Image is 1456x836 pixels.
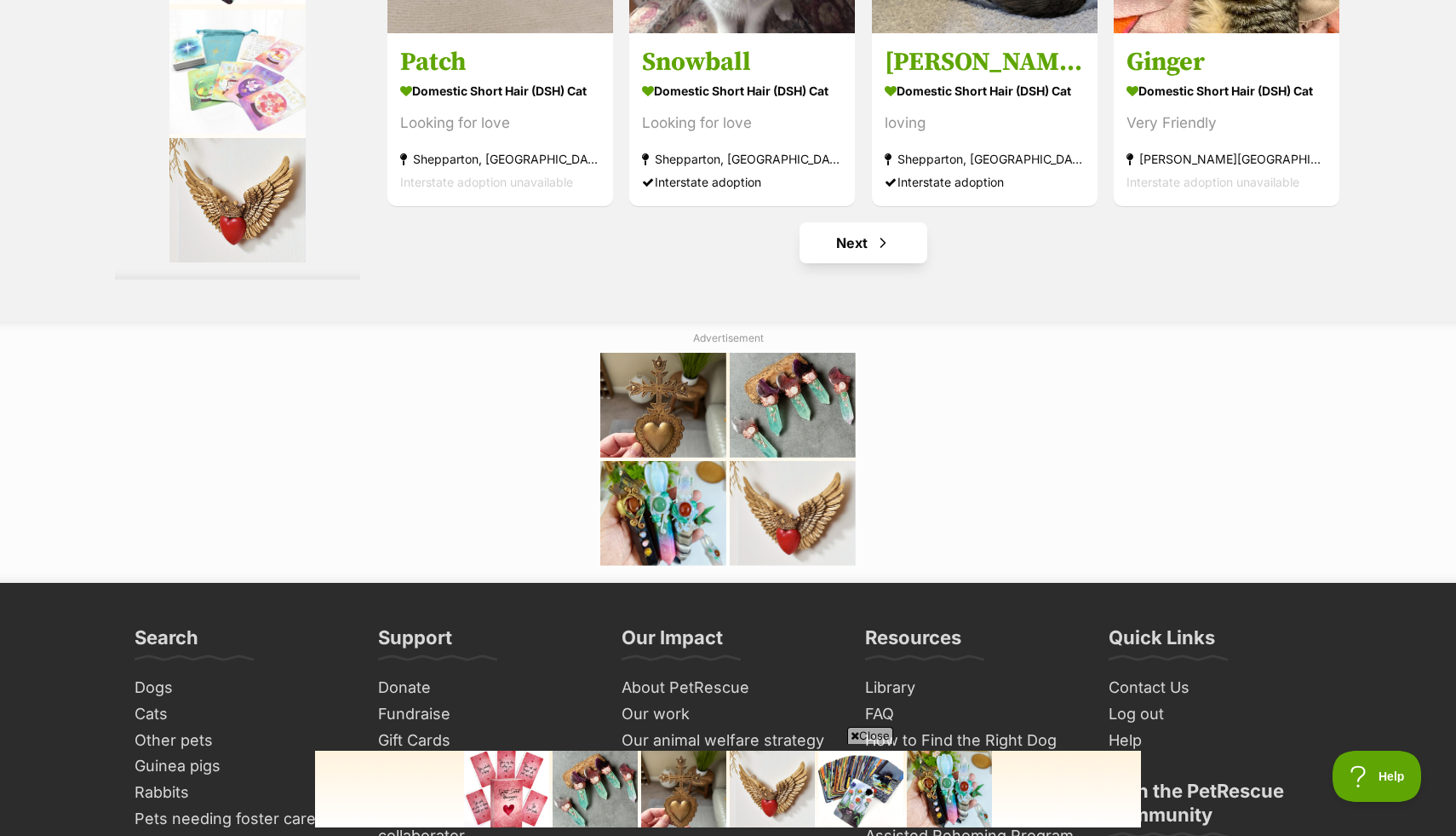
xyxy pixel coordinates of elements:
[128,753,354,780] a: Guinea pigs
[600,353,856,566] iframe: Advertisement
[1102,728,1328,754] a: Help
[128,701,354,728] a: Cats
[130,172,255,340] img: https://img.kwcdn.com/product/fancy/af091fea-315b-4c5f-baf6-0c8401e8b1b0.jpg?imageMogr2/strip/siz...
[400,174,573,188] span: Interstate adoption unavailable
[847,727,893,744] span: Close
[128,780,354,806] a: Rabbits
[615,675,841,701] a: About PetRescue
[135,626,198,660] h3: Search
[130,344,255,512] img: https://img.kwcdn.com/product/fancy/a57fec24-76c5-4c6d-84d9-b88249376f8d.jpg?imageMogr2/strip/siz...
[128,675,354,701] a: Dogs
[622,626,723,660] h3: Our Impact
[387,32,613,205] a: Patch Domestic Short Hair (DSH) Cat Looking for love Shepparton, [GEOGRAPHIC_DATA] Interstate ado...
[1333,751,1422,802] iframe: Help Scout Beacon - Open
[315,751,1141,827] iframe: Advertisement
[371,701,598,728] a: Fundraise
[642,147,842,170] strong: Shepparton, [GEOGRAPHIC_DATA]
[1126,111,1327,134] div: Very Friendly
[615,728,841,754] a: Our animal welfare strategy
[1109,626,1215,660] h3: Quick Links
[642,111,842,134] div: Looking for love
[642,78,842,102] strong: Domestic Short Hair (DSH) Cat
[371,728,598,754] a: Gift Cards
[400,111,600,134] div: Looking for love
[642,170,842,193] div: Interstate adoption
[128,728,354,754] a: Other pets
[615,701,841,728] a: Our work
[865,626,961,660] h3: Resources
[400,147,600,170] strong: Shepparton, [GEOGRAPHIC_DATA]
[629,32,855,205] a: Snowball Domestic Short Hair (DSH) Cat Looking for love Shepparton, [GEOGRAPHIC_DATA] Interstate ...
[885,147,1085,170] strong: Shepparton, [GEOGRAPHIC_DATA]
[1102,701,1328,728] a: Log out
[400,45,600,78] h3: Patch
[800,222,927,263] a: Next page
[1126,45,1327,78] h3: Ginger
[400,78,600,102] strong: Domestic Short Hair (DSH) Cat
[371,675,598,701] a: Donate
[1126,174,1299,188] span: Interstate adoption unavailable
[885,45,1085,78] h3: [PERSON_NAME] jugs
[885,111,1085,134] div: loving
[1114,32,1339,205] a: Ginger Domestic Short Hair (DSH) Cat Very Friendly [PERSON_NAME][GEOGRAPHIC_DATA] Interstate adop...
[858,728,1085,771] a: How to Find the Right Dog Trainer
[858,675,1085,701] a: Library
[642,45,842,78] h3: Snowball
[1102,675,1328,701] a: Contact Us
[1126,78,1327,102] strong: Domestic Short Hair (DSH) Cat
[378,626,452,660] h3: Support
[885,170,1085,193] div: Interstate adoption
[872,32,1098,205] a: [PERSON_NAME] jugs Domestic Short Hair (DSH) Cat loving Shepparton, [GEOGRAPHIC_DATA] Interstate ...
[386,222,1341,263] nav: Pagination
[1126,147,1327,170] strong: [PERSON_NAME][GEOGRAPHIC_DATA]
[885,78,1085,102] strong: Domestic Short Hair (DSH) Cat
[858,701,1085,728] a: FAQ
[128,806,354,833] a: Pets needing foster care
